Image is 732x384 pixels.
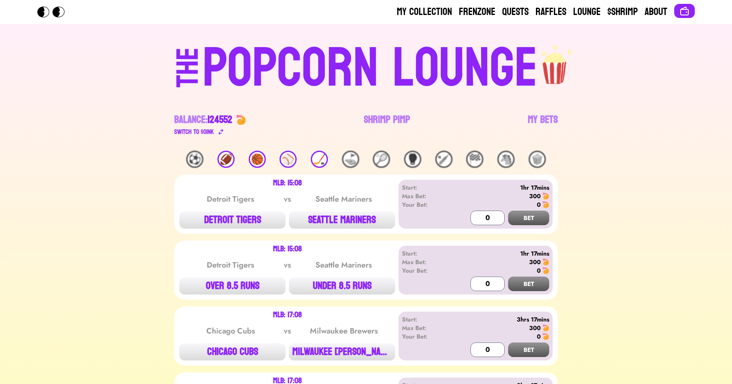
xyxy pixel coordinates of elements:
a: Raffles [536,5,566,19]
div: 🏈 [217,151,235,168]
div: Max Bet: [402,258,451,266]
a: My Collection [397,5,452,19]
span: 124552 [208,110,232,129]
div: Seattle Mariners [301,193,387,205]
button: BET [508,277,549,291]
div: MLB: 15:08 [273,180,302,187]
div: 🏏 [435,151,452,168]
img: 🍤 [542,201,549,208]
button: BET [508,342,549,357]
div: POPCORN LOUNGE [202,41,538,96]
div: 1hr 17mins [451,183,549,192]
img: Popcorn [37,6,71,18]
div: Milwaukee Brewers [301,325,387,337]
img: 🍤 [542,324,549,331]
div: 300 [529,258,541,266]
button: SEATTLE MARINERS [289,211,395,229]
div: MLB: 17:08 [273,312,302,319]
div: 3hrs 17mins [451,315,549,324]
div: ⚾️ [280,151,297,168]
div: 300 [529,324,541,332]
div: 🏀 [249,151,266,168]
div: Your Bet: [402,332,451,341]
a: Lounge [573,5,601,19]
img: 🍤 [542,333,549,340]
div: 🍿 [529,151,546,168]
div: Detroit Tigers [187,193,274,205]
div: 1hr 17mins [451,249,549,258]
img: 🍤 [542,267,549,274]
div: 0 [537,266,541,275]
div: Start: [402,249,451,258]
div: 🐴 [497,151,515,168]
div: vs [282,193,293,205]
div: Start: [402,183,451,192]
button: DETROIT TIGERS [179,211,286,229]
img: Connect wallet [679,6,690,16]
img: popcorn [538,38,573,86]
button: BET [508,211,549,225]
button: MILWAUKEE [PERSON_NAME]... [289,343,395,360]
div: Your Bet: [402,200,451,209]
div: 300 [529,192,541,200]
a: Shrimp Pimp [364,113,410,137]
button: CHICAGO CUBS [179,343,286,360]
div: 0 [537,200,541,209]
a: About [645,5,667,19]
div: 🎾 [373,151,390,168]
div: Your Bet: [402,266,451,275]
div: THE [173,48,203,104]
div: 🥊 [404,151,421,168]
a: $Shrimp [607,5,638,19]
a: My Bets [528,113,558,137]
div: Max Bet: [402,324,451,332]
div: Detroit Tigers [187,259,274,271]
div: ⚽️ [186,151,203,168]
button: UNDER 8.5 RUNS [289,277,395,295]
img: 🍤 [542,259,549,265]
div: Balance: [174,113,232,127]
img: 🍤 [542,193,549,199]
div: ⛳️ [342,151,359,168]
div: Chicago Cubs [187,325,274,337]
div: Max Bet: [402,192,451,200]
div: Start: [402,315,451,324]
div: Seattle Mariners [301,259,387,271]
div: 0 [537,332,541,341]
button: OVER 8.5 RUNS [179,277,286,295]
a: THEPOPCORN LOUNGEpopcorn [102,38,630,96]
div: Switch to $ OINK [174,127,214,137]
div: 🏁 [466,151,483,168]
a: Frenzone [459,5,495,19]
div: vs [282,259,293,271]
div: vs [282,325,293,337]
a: Quests [502,5,529,19]
div: 🏒 [311,151,328,168]
img: 🍤 [236,115,246,125]
div: MLB: 15:08 [273,246,302,253]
